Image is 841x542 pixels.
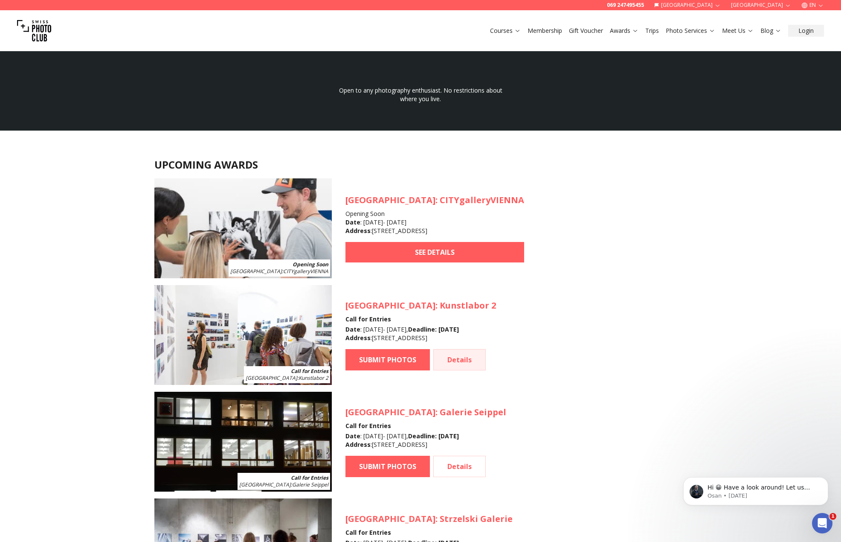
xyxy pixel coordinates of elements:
b: Call for Entries [291,367,328,375]
img: SPC Photo Awards COLOGNE November 2025 [154,392,332,492]
b: Call for Entries [291,474,328,481]
a: SEE DETAILS [345,242,524,262]
h3: : Strzelski Galerie [345,513,513,525]
a: 069 247495455 [607,2,644,9]
div: : [DATE] - [DATE] : [STREET_ADDRESS] [345,218,524,235]
a: Trips [645,26,659,35]
a: Meet Us [722,26,754,35]
span: [GEOGRAPHIC_DATA] [239,481,291,488]
p: Open to any photography enthusiast. No restrictions about where you live. [339,86,502,103]
b: Date [345,325,360,333]
button: Gift Voucher [565,25,606,37]
img: SPC Photo Awards VIENNA October 2025 [154,178,332,278]
a: Awards [610,26,638,35]
span: : Kunstlabor 2 [246,374,328,382]
div: : [DATE] - [DATE] , : [STREET_ADDRESS] [345,325,496,342]
button: Membership [524,25,565,37]
iframe: Intercom notifications message [670,459,841,519]
span: : Galerie Seippel [239,481,328,488]
b: Address [345,334,371,342]
h4: Call for Entries [345,528,513,537]
button: Courses [487,25,524,37]
a: Courses [490,26,521,35]
iframe: Intercom live chat [812,513,832,533]
a: Gift Voucher [569,26,603,35]
a: Membership [528,26,562,35]
button: Blog [757,25,785,37]
b: Opening Soon [293,261,328,268]
b: Date [345,218,360,226]
img: SPC Photo Awards: MUNICH November 2025 [154,285,332,385]
a: Details [433,349,486,370]
h3: : Kunstlabor 2 [345,300,496,312]
div: : [DATE] - [DATE] , : [STREET_ADDRESS] [345,432,506,449]
a: SUBMIT PHOTOS [345,349,430,370]
button: Meet Us [719,25,757,37]
button: Photo Services [662,25,719,37]
h2: UPCOMING AWARDS [154,158,687,172]
img: Swiss photo club [17,14,51,48]
button: Login [788,25,824,37]
a: Blog [760,26,781,35]
b: Address [345,227,371,235]
span: [GEOGRAPHIC_DATA] [345,300,435,311]
b: Address [345,440,371,449]
h4: Call for Entries [345,315,496,323]
span: 1 [829,513,836,520]
span: [GEOGRAPHIC_DATA] [345,406,435,418]
h3: : Galerie Seippel [345,406,506,418]
a: SUBMIT PHOTOS [345,456,430,477]
span: [GEOGRAPHIC_DATA] [246,374,297,382]
span: [GEOGRAPHIC_DATA] [230,268,282,275]
button: Awards [606,25,642,37]
a: Details [433,456,486,477]
h4: Call for Entries [345,422,506,430]
a: Photo Services [666,26,715,35]
b: Deadline : [DATE] [408,432,459,440]
span: : CITYgalleryVIENNA [230,268,328,275]
b: Deadline : [DATE] [408,325,459,333]
span: [GEOGRAPHIC_DATA] [345,513,435,525]
b: Date [345,432,360,440]
h4: Opening Soon [345,210,524,218]
h3: : CITYgalleryVIENNA [345,194,524,206]
button: Trips [642,25,662,37]
span: [GEOGRAPHIC_DATA] [345,194,435,206]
